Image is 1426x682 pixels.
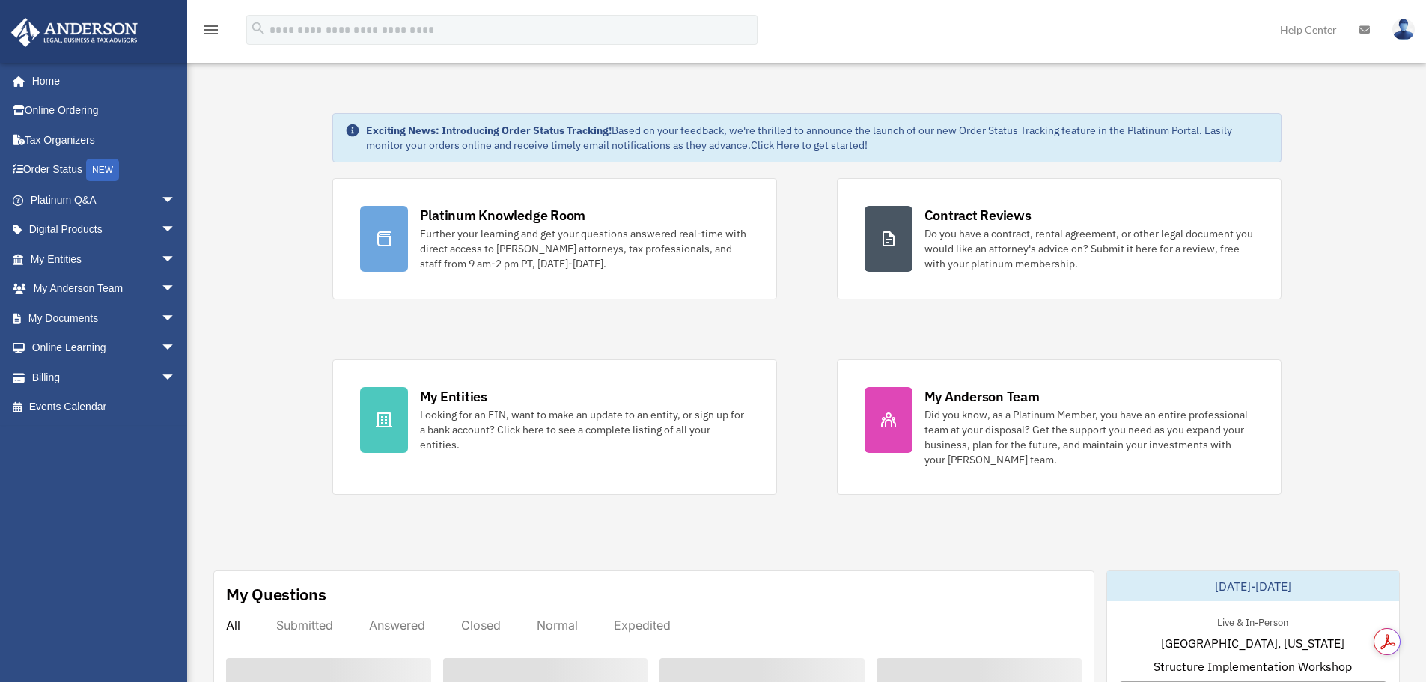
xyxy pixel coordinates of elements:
div: Normal [537,618,578,633]
a: Platinum Knowledge Room Further your learning and get your questions answered real-time with dire... [332,178,777,299]
a: My Entitiesarrow_drop_down [10,244,198,274]
div: Submitted [276,618,333,633]
div: Looking for an EIN, want to make an update to an entity, or sign up for a bank account? Click her... [420,407,749,452]
a: Platinum Q&Aarrow_drop_down [10,185,198,215]
a: Click Here to get started! [751,138,868,152]
span: arrow_drop_down [161,185,191,216]
a: Home [10,66,191,96]
div: Further your learning and get your questions answered real-time with direct access to [PERSON_NAM... [420,226,749,271]
span: arrow_drop_down [161,303,191,334]
div: Answered [369,618,425,633]
strong: Exciting News: Introducing Order Status Tracking! [366,124,612,137]
span: Structure Implementation Workshop [1154,657,1352,675]
span: arrow_drop_down [161,274,191,305]
div: Contract Reviews [924,206,1032,225]
a: Digital Productsarrow_drop_down [10,215,198,245]
a: menu [202,26,220,39]
i: menu [202,21,220,39]
div: My Anderson Team [924,387,1040,406]
a: Events Calendar [10,392,198,422]
a: Online Learningarrow_drop_down [10,333,198,363]
a: My Entities Looking for an EIN, want to make an update to an entity, or sign up for a bank accoun... [332,359,777,495]
span: arrow_drop_down [161,333,191,364]
div: Closed [461,618,501,633]
div: My Entities [420,387,487,406]
a: Contract Reviews Do you have a contract, rental agreement, or other legal document you would like... [837,178,1282,299]
span: [GEOGRAPHIC_DATA], [US_STATE] [1161,634,1344,652]
div: Expedited [614,618,671,633]
i: search [250,20,266,37]
div: Did you know, as a Platinum Member, you have an entire professional team at your disposal? Get th... [924,407,1254,467]
img: User Pic [1392,19,1415,40]
div: My Questions [226,583,326,606]
div: Based on your feedback, we're thrilled to announce the launch of our new Order Status Tracking fe... [366,123,1269,153]
div: Platinum Knowledge Room [420,206,586,225]
a: Tax Organizers [10,125,198,155]
span: arrow_drop_down [161,244,191,275]
a: Billingarrow_drop_down [10,362,198,392]
span: arrow_drop_down [161,362,191,393]
a: My Documentsarrow_drop_down [10,303,198,333]
div: [DATE]-[DATE] [1107,571,1399,601]
a: Order StatusNEW [10,155,198,186]
div: All [226,618,240,633]
div: Do you have a contract, rental agreement, or other legal document you would like an attorney's ad... [924,226,1254,271]
a: Online Ordering [10,96,198,126]
img: Anderson Advisors Platinum Portal [7,18,142,47]
a: My Anderson Team Did you know, as a Platinum Member, you have an entire professional team at your... [837,359,1282,495]
span: arrow_drop_down [161,215,191,246]
a: My Anderson Teamarrow_drop_down [10,274,198,304]
div: NEW [86,159,119,181]
div: Live & In-Person [1205,613,1300,629]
